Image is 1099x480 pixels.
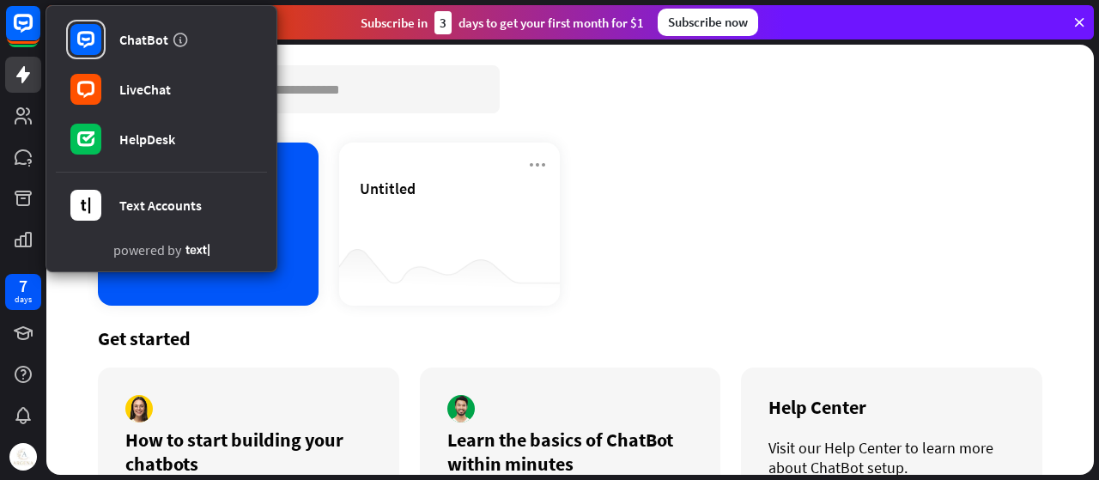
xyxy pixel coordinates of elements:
[447,395,475,422] img: author
[768,395,1015,419] div: Help Center
[361,11,644,34] div: Subscribe in days to get your first month for $1
[447,428,694,476] div: Learn the basics of ChatBot within minutes
[434,11,452,34] div: 3
[360,179,416,198] span: Untitled
[15,294,32,306] div: days
[14,7,65,58] button: Open LiveChat chat widget
[658,9,758,36] div: Subscribe now
[125,428,372,476] div: How to start building your chatbots
[19,278,27,294] div: 7
[5,274,41,310] a: 7 days
[98,326,1042,350] div: Get started
[125,395,153,422] img: author
[768,438,1015,477] div: Visit our Help Center to learn more about ChatBot setup.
